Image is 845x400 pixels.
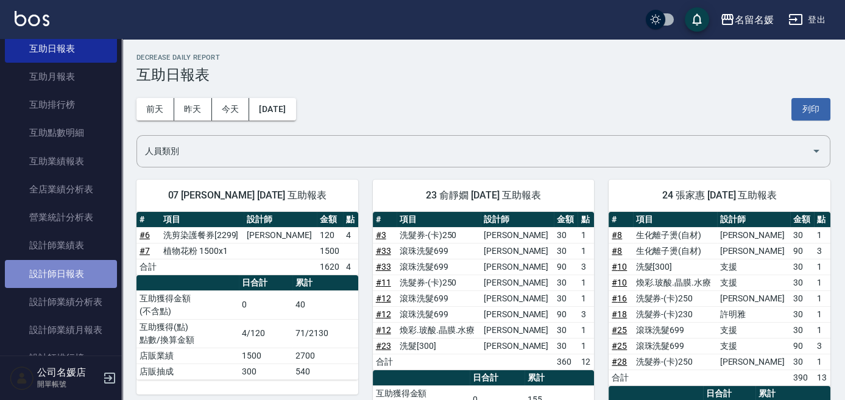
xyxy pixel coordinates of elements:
[481,243,554,259] td: [PERSON_NAME]
[612,357,627,367] a: #28
[685,7,709,32] button: save
[136,290,239,319] td: 互助獲得金額 (不含點)
[5,288,117,316] a: 設計師業績分析表
[717,306,790,322] td: 許明雅
[15,11,49,26] img: Logo
[554,338,578,354] td: 30
[612,262,627,272] a: #10
[136,54,830,61] h2: Decrease Daily Report
[717,259,790,275] td: 支援
[633,354,717,370] td: 洗髮券-(卡)250
[142,141,807,162] input: 人員名稱
[5,260,117,288] a: 設計師日報表
[5,147,117,175] a: 互助業績報表
[136,275,358,380] table: a dense table
[317,243,343,259] td: 1500
[136,363,239,379] td: 店販抽成
[5,175,117,203] a: 全店業績分析表
[239,319,292,348] td: 4/120
[814,212,830,228] th: 點
[5,316,117,344] a: 設計師業績月報表
[37,367,99,379] h5: 公司名媛店
[612,325,627,335] a: #25
[578,243,594,259] td: 1
[790,338,814,354] td: 90
[376,293,391,303] a: #12
[136,212,160,228] th: #
[554,275,578,290] td: 30
[376,230,386,240] a: #3
[244,227,317,243] td: [PERSON_NAME]
[633,275,717,290] td: 煥彩.玻酸.晶膜.水療
[735,12,774,27] div: 名留名媛
[578,306,594,322] td: 3
[623,189,816,202] span: 24 張家惠 [DATE] 互助報表
[397,306,481,322] td: 滾珠洗髮699
[578,275,594,290] td: 1
[609,212,830,386] table: a dense table
[554,306,578,322] td: 90
[376,262,391,272] a: #33
[814,275,830,290] td: 1
[292,275,358,291] th: 累計
[554,322,578,338] td: 30
[633,322,717,338] td: 滾珠洗髮699
[373,354,397,370] td: 合計
[136,212,358,275] table: a dense table
[717,322,790,338] td: 支援
[554,259,578,275] td: 90
[554,243,578,259] td: 30
[5,91,117,119] a: 互助排行榜
[717,354,790,370] td: [PERSON_NAME]
[481,275,554,290] td: [PERSON_NAME]
[633,306,717,322] td: 洗髮券-(卡)230
[481,290,554,306] td: [PERSON_NAME]
[633,259,717,275] td: 洗髮[300]
[151,189,344,202] span: 07 [PERSON_NAME] [DATE] 互助報表
[783,9,830,31] button: 登出
[807,141,826,161] button: Open
[578,354,594,370] td: 12
[609,370,632,385] td: 合計
[578,338,594,354] td: 1
[554,227,578,243] td: 30
[790,306,814,322] td: 30
[814,243,830,259] td: 3
[397,338,481,354] td: 洗髮[300]
[554,290,578,306] td: 30
[814,259,830,275] td: 1
[791,98,830,121] button: 列印
[397,227,481,243] td: 洗髮券-(卡)250
[578,290,594,306] td: 1
[717,227,790,243] td: [PERSON_NAME]
[239,348,292,363] td: 1500
[481,306,554,322] td: [PERSON_NAME]
[387,189,580,202] span: 23 俞靜嫺 [DATE] 互助報表
[814,306,830,322] td: 1
[5,119,117,147] a: 互助點數明細
[715,7,779,32] button: 名留名媛
[136,259,160,275] td: 合計
[37,379,99,390] p: 開單帳號
[376,246,391,256] a: #33
[376,309,391,319] a: #12
[397,259,481,275] td: 滾珠洗髮699
[481,227,554,243] td: [PERSON_NAME]
[814,322,830,338] td: 1
[140,230,150,240] a: #6
[397,212,481,228] th: 項目
[317,259,343,275] td: 1620
[292,319,358,348] td: 71/2130
[343,259,358,275] td: 4
[633,338,717,354] td: 滾珠洗髮699
[609,212,632,228] th: #
[160,243,244,259] td: 植物花粉 1500x1
[612,293,627,303] a: #16
[612,246,622,256] a: #8
[814,290,830,306] td: 1
[717,290,790,306] td: [PERSON_NAME]
[5,203,117,231] a: 營業統計分析表
[140,246,150,256] a: #7
[633,243,717,259] td: 生化離子燙(自材)
[814,354,830,370] td: 1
